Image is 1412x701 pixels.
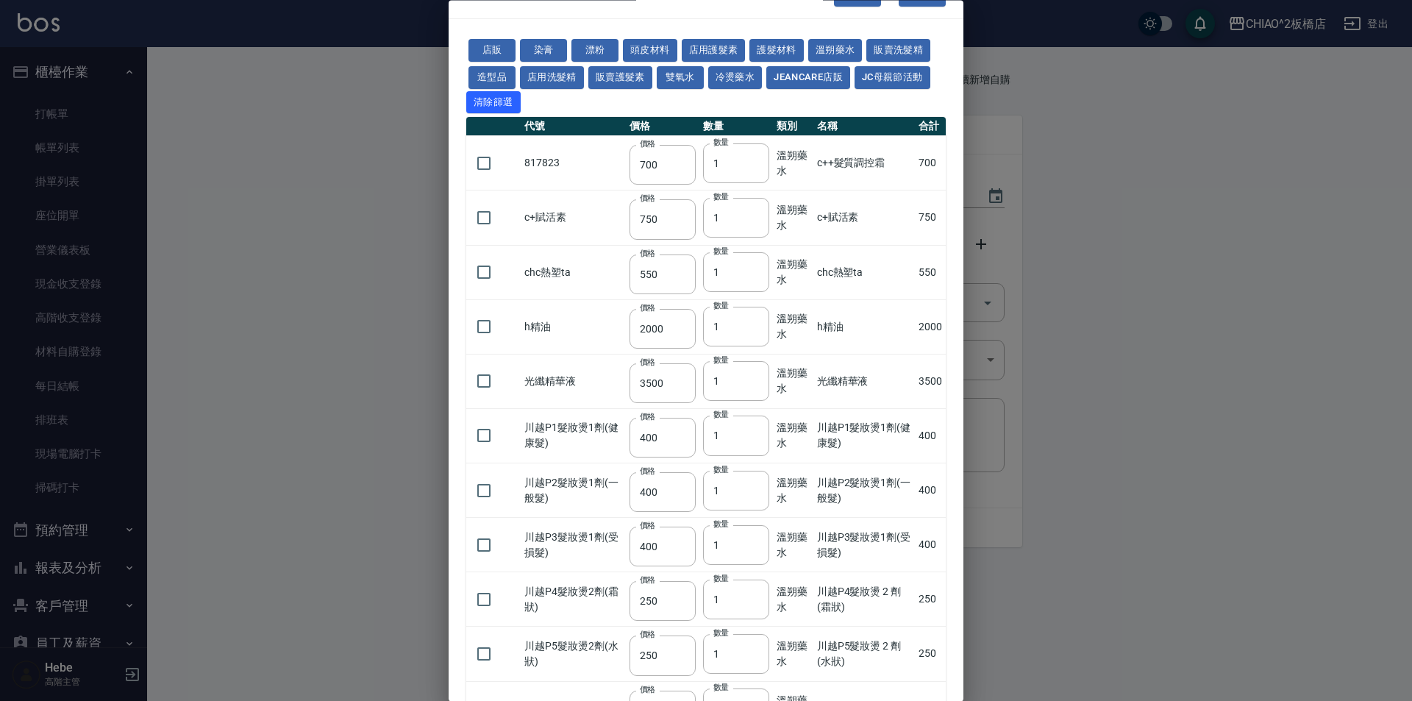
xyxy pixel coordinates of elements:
[699,118,773,137] th: 數量
[813,463,916,518] td: 川越P2髮妝燙1劑(一般髮)
[813,246,916,300] td: chc熱塑ta
[766,66,850,89] button: JeanCare店販
[521,191,626,245] td: c+賦活素
[813,355,916,409] td: 光纖精華液
[915,191,946,245] td: 750
[588,66,652,89] button: 販賣護髮素
[521,136,626,191] td: 817823
[708,66,763,89] button: 冷燙藥水
[640,411,655,422] label: 價格
[468,40,516,63] button: 店販
[713,573,729,584] label: 數量
[520,66,584,89] button: 店用洗髮精
[773,463,813,518] td: 溫朔藥水
[521,518,626,572] td: 川越P3髮妝燙1劑(受損髮)
[640,466,655,477] label: 價格
[640,684,655,695] label: 價格
[521,463,626,518] td: 川越P2髮妝燙1劑(一般髮)
[521,627,626,681] td: 川越P5髮妝燙2劑(水狀)
[808,40,863,63] button: 溫朔藥水
[813,136,916,191] td: c++髮質調控霜
[773,246,813,300] td: 溫朔藥水
[640,575,655,586] label: 價格
[773,118,813,137] th: 類別
[915,355,946,409] td: 3500
[640,248,655,259] label: 價格
[855,66,930,89] button: JC母親節活動
[813,191,916,245] td: c+賦活素
[915,136,946,191] td: 700
[813,118,916,137] th: 名稱
[749,40,804,63] button: 護髮材料
[713,301,729,312] label: 數量
[713,627,729,638] label: 數量
[713,683,729,694] label: 數量
[521,355,626,409] td: 光纖精華液
[713,355,729,366] label: 數量
[813,300,916,355] td: h精油
[915,463,946,518] td: 400
[521,246,626,300] td: chc熱塑ta
[915,300,946,355] td: 2000
[466,91,521,114] button: 清除篩選
[773,572,813,627] td: 溫朔藥水
[640,139,655,150] label: 價格
[640,630,655,641] label: 價格
[915,118,946,137] th: 合計
[915,246,946,300] td: 550
[520,40,567,63] button: 染膏
[813,409,916,463] td: 川越P1髮妝燙1劑(健康髮)
[813,518,916,572] td: 川越P3髮妝燙1劑(受損髮)
[640,357,655,368] label: 價格
[521,572,626,627] td: 川越P4髮妝燙2劑(霜狀)
[571,40,618,63] button: 漂粉
[866,40,930,63] button: 販賣洗髮精
[521,118,626,137] th: 代號
[915,627,946,681] td: 250
[773,355,813,409] td: 溫朔藥水
[640,521,655,532] label: 價格
[773,191,813,245] td: 溫朔藥水
[713,519,729,530] label: 數量
[626,118,699,137] th: 價格
[773,409,813,463] td: 溫朔藥水
[713,410,729,421] label: 數量
[713,137,729,148] label: 數量
[915,409,946,463] td: 400
[773,627,813,681] td: 溫朔藥水
[657,66,704,89] button: 雙氧水
[813,572,916,627] td: 川越P4髮妝燙 2 劑(霜狀)
[773,518,813,572] td: 溫朔藥水
[773,136,813,191] td: 溫朔藥水
[915,572,946,627] td: 250
[640,193,655,204] label: 價格
[915,518,946,572] td: 400
[813,627,916,681] td: 川越P5髮妝燙 2 劑(水狀)
[682,40,746,63] button: 店用護髮素
[713,464,729,475] label: 數量
[773,300,813,355] td: 溫朔藥水
[521,409,626,463] td: 川越P1髮妝燙1劑(健康髮)
[713,191,729,202] label: 數量
[713,246,729,257] label: 數量
[640,302,655,313] label: 價格
[468,66,516,89] button: 造型品
[623,40,677,63] button: 頭皮材料
[521,300,626,355] td: h精油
